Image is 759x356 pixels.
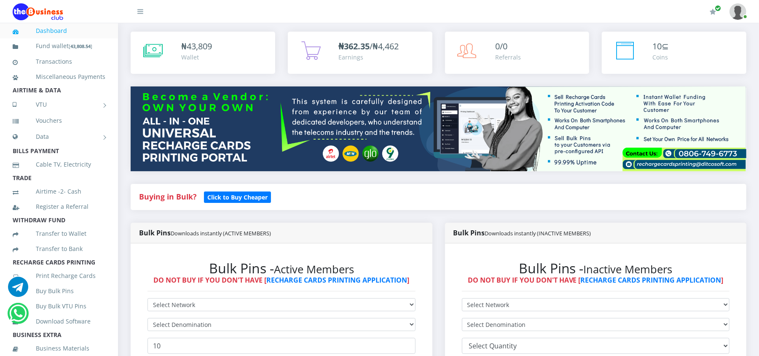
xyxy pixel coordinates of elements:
div: Coins [652,53,669,62]
span: 0/0 [496,40,508,52]
a: RECHARGE CARDS PRINTING APPLICATION [581,275,721,285]
a: 0/0 Referrals [445,32,590,74]
a: Print Recharge Cards [13,266,105,286]
h2: Bulk Pins - [462,260,730,276]
a: Data [13,126,105,147]
strong: DO NOT BUY IF YOU DON'T HAVE [ ] [153,275,409,285]
a: ₦43,809 Wallet [131,32,275,74]
small: Downloads instantly (ACTIVE MEMBERS) [171,229,271,237]
a: Download Software [13,312,105,331]
span: /₦4,462 [338,40,399,52]
div: ₦ [181,40,212,53]
div: ⊆ [652,40,669,53]
a: Transactions [13,52,105,71]
strong: DO NOT BUY IF YOU DON'T HAVE [ ] [468,275,724,285]
input: Enter Quantity [148,338,416,354]
a: Dashboard [13,21,105,40]
h2: Bulk Pins - [148,260,416,276]
img: User [729,3,746,20]
a: ₦362.35/₦4,462 Earnings [288,32,432,74]
strong: Buying in Bulk? [139,191,196,202]
small: Downloads instantly (INACTIVE MEMBERS) [485,229,591,237]
a: Transfer to Bank [13,239,105,259]
b: ₦362.35 [338,40,370,52]
a: Chat for support [10,310,27,324]
a: Miscellaneous Payments [13,67,105,86]
a: Buy Bulk Pins [13,281,105,301]
strong: Bulk Pins [139,228,271,237]
span: 10 [652,40,662,52]
a: Click to Buy Cheaper [204,191,271,202]
small: [ ] [69,43,92,49]
a: RECHARGE CARDS PRINTING APPLICATION [266,275,407,285]
a: Fund wallet[43,808.54] [13,36,105,56]
a: Register a Referral [13,197,105,216]
a: Buy Bulk VTU Pins [13,297,105,316]
b: Click to Buy Cheaper [207,193,268,201]
strong: Bulk Pins [453,228,591,237]
div: Earnings [338,53,399,62]
small: Inactive Members [584,262,673,277]
a: Airtime -2- Cash [13,182,105,201]
b: 43,808.54 [70,43,91,49]
span: 43,809 [187,40,212,52]
a: Chat for support [8,283,28,297]
div: Referrals [496,53,521,62]
a: Vouchers [13,111,105,130]
a: VTU [13,94,105,115]
a: Transfer to Wallet [13,224,105,243]
img: multitenant_rcp.png [131,86,746,171]
span: Renew/Upgrade Subscription [715,5,721,11]
small: Active Members [274,262,354,277]
a: Cable TV, Electricity [13,155,105,174]
div: Wallet [181,53,212,62]
img: Logo [13,3,63,20]
i: Renew/Upgrade Subscription [710,8,716,15]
